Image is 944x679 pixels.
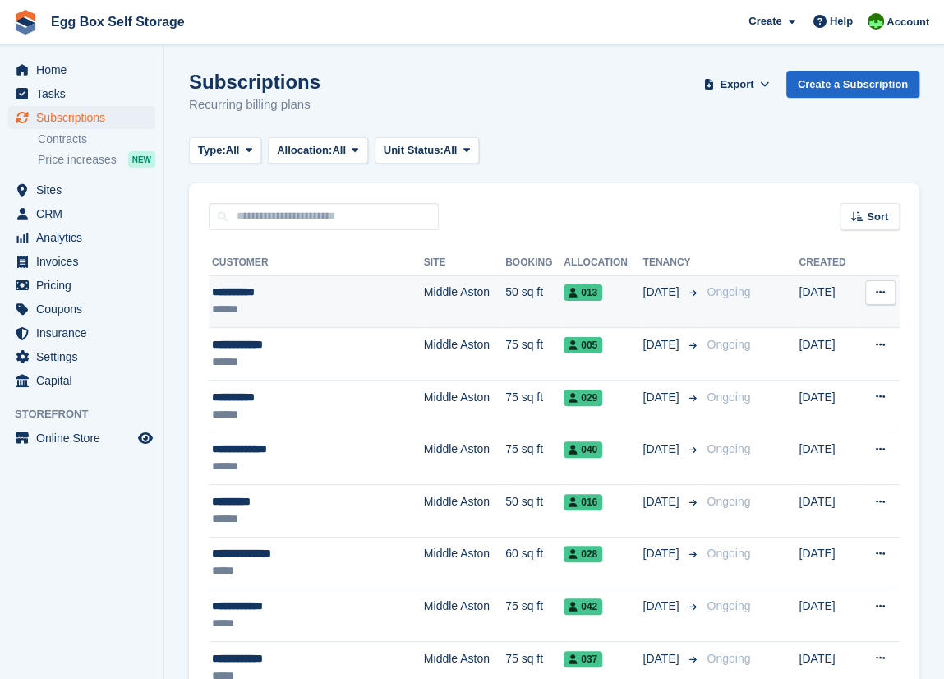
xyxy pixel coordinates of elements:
span: Sort [867,209,888,225]
td: 60 sq ft [505,537,564,589]
td: [DATE] [799,589,857,642]
span: 028 [564,546,602,562]
span: 040 [564,441,602,458]
span: Type: [198,142,226,159]
span: Sites [36,178,135,201]
span: [DATE] [642,598,682,615]
span: CRM [36,202,135,225]
span: Account [886,14,929,30]
span: All [444,142,458,159]
p: Recurring billing plans [189,95,320,114]
td: [DATE] [799,432,857,485]
td: 75 sq ft [505,589,564,642]
span: 037 [564,651,602,667]
span: 016 [564,494,602,510]
a: menu [8,202,155,225]
a: menu [8,369,155,392]
td: [DATE] [799,537,857,589]
span: Help [830,13,853,30]
th: Customer [209,250,424,276]
td: [DATE] [799,380,857,432]
span: Ongoing [707,338,750,351]
td: Middle Aston [424,432,505,485]
td: 50 sq ft [505,485,564,538]
span: [DATE] [642,441,682,458]
span: Storefront [15,406,163,423]
img: stora-icon-8386f47178a22dfd0bd8f6a31ec36ba5ce8667c1dd55bd0f319d3a0aa187defe.svg [13,10,38,35]
a: Price increases NEW [38,150,155,169]
span: Price increases [38,152,117,168]
a: Contracts [38,132,155,147]
span: Online Store [36,427,135,450]
span: Coupons [36,298,135,321]
a: menu [8,250,155,273]
span: 042 [564,598,602,615]
span: Settings [36,345,135,368]
td: Middle Aston [424,380,505,432]
span: [DATE] [642,389,682,406]
td: 50 sq ft [505,275,564,328]
td: Middle Aston [424,485,505,538]
span: Allocation: [277,142,332,159]
th: Allocation [564,250,642,276]
th: Tenancy [642,250,700,276]
span: Ongoing [707,390,750,404]
img: Charles Sandy [868,13,884,30]
th: Created [799,250,857,276]
span: Ongoing [707,495,750,508]
td: Middle Aston [424,328,505,381]
span: 013 [564,284,602,301]
span: [DATE] [642,493,682,510]
span: 029 [564,390,602,406]
a: menu [8,427,155,450]
td: Middle Aston [424,589,505,642]
span: Pricing [36,274,135,297]
span: Unit Status: [384,142,444,159]
th: Site [424,250,505,276]
a: menu [8,58,155,81]
span: [DATE] [642,650,682,667]
span: Tasks [36,82,135,105]
span: Subscriptions [36,106,135,129]
span: Analytics [36,226,135,249]
button: Allocation: All [268,137,368,164]
a: Create a Subscription [786,71,919,98]
a: Egg Box Self Storage [44,8,191,35]
span: Ongoing [707,285,750,298]
td: 75 sq ft [505,432,564,485]
button: Unit Status: All [375,137,479,164]
span: Insurance [36,321,135,344]
span: [DATE] [642,545,682,562]
span: 005 [564,337,602,353]
span: Create [748,13,781,30]
a: menu [8,345,155,368]
td: 75 sq ft [505,328,564,381]
button: Type: All [189,137,261,164]
a: Preview store [136,428,155,448]
td: [DATE] [799,328,857,381]
span: Invoices [36,250,135,273]
span: All [332,142,346,159]
th: Booking [505,250,564,276]
span: Capital [36,369,135,392]
a: menu [8,178,155,201]
span: Home [36,58,135,81]
a: menu [8,321,155,344]
button: Export [701,71,773,98]
span: [DATE] [642,336,682,353]
span: Ongoing [707,599,750,612]
td: Middle Aston [424,275,505,328]
a: menu [8,226,155,249]
span: All [226,142,240,159]
td: [DATE] [799,485,857,538]
a: menu [8,82,155,105]
div: NEW [128,151,155,168]
h1: Subscriptions [189,71,320,93]
td: Middle Aston [424,537,505,589]
span: [DATE] [642,284,682,301]
a: menu [8,106,155,129]
a: menu [8,274,155,297]
a: menu [8,298,155,321]
span: Ongoing [707,652,750,665]
td: 75 sq ft [505,380,564,432]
